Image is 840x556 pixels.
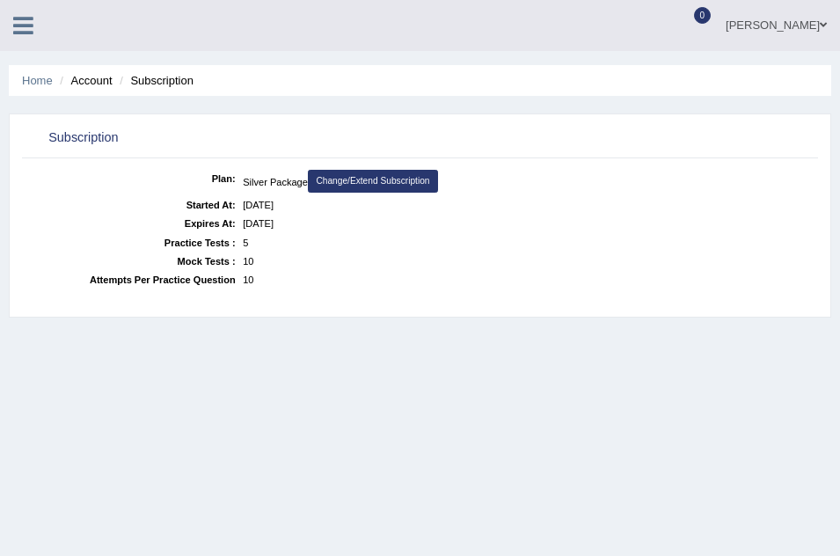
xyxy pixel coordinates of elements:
[243,170,814,196] dd: Silver Package
[243,215,814,233] dd: [DATE]
[694,7,712,24] span: 0
[26,215,236,233] dt: Expires At:
[243,196,814,215] dd: [DATE]
[22,74,53,87] a: Home
[55,72,112,89] li: Account
[243,252,814,271] dd: 10
[26,252,236,271] dt: Mock Tests :
[26,271,236,289] dt: Attempts Per Practice Question
[115,72,194,89] li: Subscription
[26,127,515,150] h2: Subscription
[26,196,236,215] dt: Started At:
[26,170,236,188] dt: Plan:
[308,170,438,193] a: Change/Extend Subscription
[243,234,814,252] dd: 5
[26,234,236,252] dt: Practice Tests :
[243,271,814,289] dd: 10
